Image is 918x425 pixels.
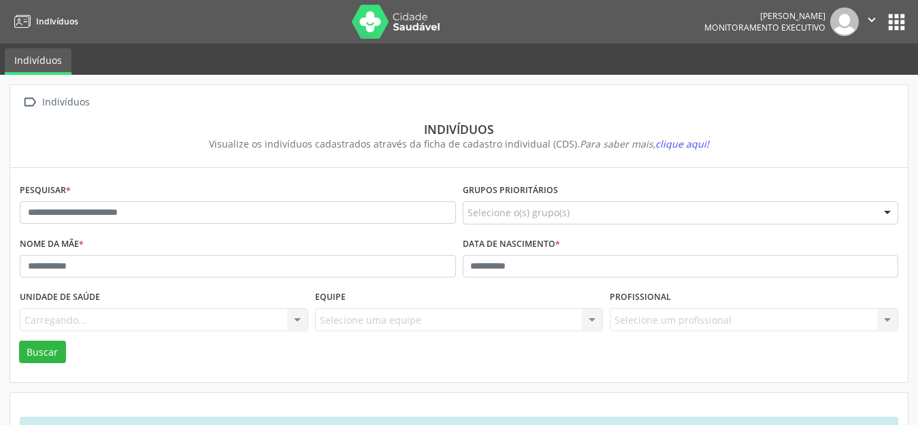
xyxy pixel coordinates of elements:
[20,180,71,201] label: Pesquisar
[10,10,78,33] a: Indivíduos
[610,287,671,308] label: Profissional
[859,7,885,36] button: 
[315,287,346,308] label: Equipe
[20,92,92,112] a:  Indivíduos
[704,10,825,22] div: [PERSON_NAME]
[36,16,78,27] span: Indivíduos
[468,205,570,220] span: Selecione o(s) grupo(s)
[20,92,39,112] i: 
[864,12,879,27] i: 
[655,137,709,150] span: clique aqui!
[704,22,825,33] span: Monitoramento Executivo
[39,92,92,112] div: Indivíduos
[20,234,84,255] label: Nome da mãe
[29,122,889,137] div: Indivíduos
[19,341,66,364] button: Buscar
[5,48,71,75] a: Indivíduos
[885,10,908,34] button: apps
[463,180,558,201] label: Grupos prioritários
[29,137,889,151] div: Visualize os indivíduos cadastrados através da ficha de cadastro individual (CDS).
[830,7,859,36] img: img
[463,234,560,255] label: Data de nascimento
[20,287,100,308] label: Unidade de saúde
[580,137,709,150] i: Para saber mais,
